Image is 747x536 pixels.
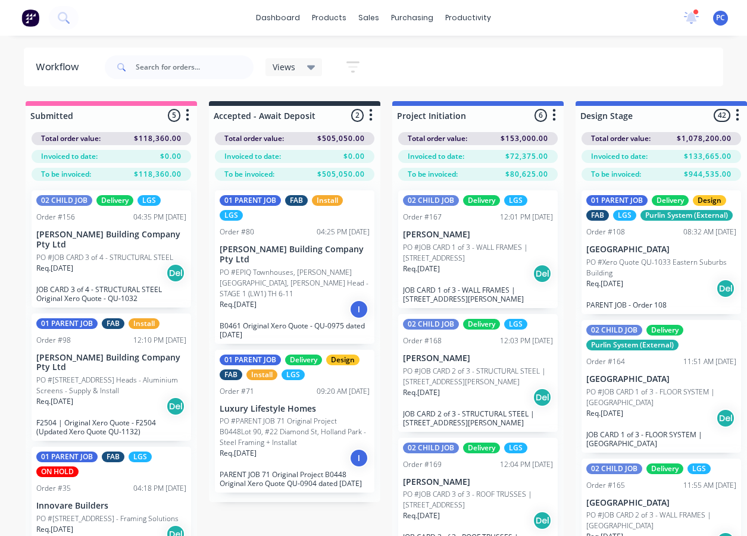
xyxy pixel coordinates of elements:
div: 01 PARENT JOBFABInstallLGSOrder #8004:25 PM [DATE][PERSON_NAME] Building Company Pty LtdPO #EPIQ ... [215,190,374,344]
div: Delivery [463,319,500,330]
div: Install [312,195,343,206]
p: [PERSON_NAME] [403,230,553,240]
span: $118,360.00 [134,169,182,180]
div: 12:04 PM [DATE] [500,459,553,470]
div: 04:35 PM [DATE] [133,212,186,222]
p: JOB CARD 3 of 4 - STRUCTURAL STEEL Original Xero Quote - QU-1032 [36,285,186,303]
p: Req. [DATE] [36,524,73,535]
a: dashboard [250,9,306,27]
div: 12:10 PM [DATE] [133,335,186,346]
p: Req. [DATE] [220,299,257,310]
span: $505,050.00 [317,169,365,180]
div: Install [129,318,160,329]
div: 02 CHILD JOBDeliveryLGSOrder #15604:35 PM [DATE][PERSON_NAME] Building Company Pty LtdPO #JOB CAR... [32,190,191,308]
div: Delivery [646,325,683,336]
p: Req. [DATE] [403,264,440,274]
div: 12:01 PM [DATE] [500,212,553,222]
div: FAB [220,369,242,380]
div: Del [166,264,185,283]
div: ON HOLD [36,466,79,477]
span: $80,625.00 [505,169,548,180]
div: 11:51 AM [DATE] [683,356,736,367]
div: Del [533,388,552,407]
div: LGS [687,463,711,474]
span: $133,665.00 [684,151,732,162]
div: products [306,9,352,27]
div: FAB [586,210,609,221]
div: LGS [613,210,636,221]
span: Total order value: [591,133,651,144]
p: PO #JOB CARD 3 of 3 - ROOF TRUSSES | [STREET_ADDRESS] [403,489,553,510]
div: LGS [504,443,527,453]
p: Luxury Lifestyle Homes [220,404,370,414]
span: $0.00 [160,151,182,162]
p: PO #JOB CARD 1 of 3 - WALL FRAMES | [STREET_ADDRESS] [403,242,553,264]
div: Workflow [36,60,85,74]
div: LGS [504,195,527,206]
p: Req. [DATE] [586,278,623,289]
div: 01 PARENT JOB [220,195,281,206]
p: PO #JOB CARD 2 of 3 - STRUCTURAL STEEL | [STREET_ADDRESS][PERSON_NAME] [403,366,553,387]
p: Req. [DATE] [36,396,73,407]
p: PO #JOB CARD 2 of 3 - WALL FRAMES | [GEOGRAPHIC_DATA] [586,510,736,531]
div: Del [716,409,735,428]
div: Order #164 [586,356,625,367]
div: Delivery [646,463,683,474]
span: To be invoiced: [408,169,458,180]
div: 02 CHILD JOB [403,195,459,206]
div: 02 CHILD JOBDeliveryLGSOrder #16812:03 PM [DATE][PERSON_NAME]PO #JOB CARD 2 of 3 - STRUCTURAL STE... [398,314,558,432]
span: Total order value: [408,133,467,144]
p: PO #[STREET_ADDRESS] Heads - Aluminium Screens - Supply & Install [36,375,186,396]
p: Req. [DATE] [403,510,440,521]
p: [GEOGRAPHIC_DATA] [586,245,736,255]
span: To be invoiced: [41,169,91,180]
div: Order #80 [220,227,254,237]
span: $118,360.00 [134,133,182,144]
span: $505,050.00 [317,133,365,144]
div: Purlin System (External) [640,210,733,221]
p: PARENT JOB - Order 108 [586,300,736,309]
div: I [349,300,368,319]
div: 01 PARENT JOB [36,452,98,462]
span: $72,375.00 [505,151,548,162]
p: JOB CARD 1 of 3 - FLOOR SYSTEM | [GEOGRAPHIC_DATA] [586,430,736,448]
div: 01 PARENT JOBDeliveryDesignFABInstallLGSOrder #7109:20 AM [DATE]Luxury Lifestyle HomesPO #PARENT ... [215,350,374,493]
p: PO #JOB CARD 3 of 4 - STRUCTURAL STEEL [36,252,173,263]
div: Delivery [463,443,500,453]
span: $1,078,200.00 [677,133,732,144]
p: [PERSON_NAME] [403,353,553,363]
div: Design [326,355,360,365]
div: LGS [504,319,527,330]
div: 02 CHILD JOB [403,443,459,453]
div: Del [716,279,735,298]
div: 11:55 AM [DATE] [683,480,736,491]
div: productivity [439,9,497,27]
div: Purlin System (External) [586,340,679,350]
div: 08:32 AM [DATE] [683,227,736,237]
div: 02 CHILD JOB [586,325,642,336]
div: 01 PARENT JOBFABInstallOrder #9812:10 PM [DATE][PERSON_NAME] Building Company Pty LtdPO #[STREET_... [32,314,191,441]
span: Total order value: [224,133,284,144]
span: $944,535.00 [684,169,732,180]
p: Req. [DATE] [403,387,440,398]
p: Innovare Builders [36,501,186,511]
div: 02 CHILD JOBDeliveryLGSOrder #16712:01 PM [DATE][PERSON_NAME]PO #JOB CARD 1 of 3 - WALL FRAMES | ... [398,190,558,308]
div: Del [166,397,185,416]
span: Views [273,61,295,73]
p: PO #Xero Quote QU-1033 Eastern Suburbs Building [586,257,736,278]
p: [GEOGRAPHIC_DATA] [586,498,736,508]
p: B0461 Original Xero Quote - QU-0975 dated [DATE] [220,321,370,339]
div: 01 PARENT JOBDeliveryDesignFABLGSPurlin System (External)Order #10808:32 AM [DATE][GEOGRAPHIC_DAT... [582,190,741,314]
p: PARENT JOB 71 Original Project B0448 Original Xero Quote QU-0904 dated [DATE] [220,470,370,488]
span: Invoiced to date: [41,151,98,162]
div: FAB [102,452,124,462]
div: Design [693,195,726,206]
p: PO #PARENT JOB 71 Original Project B0448Lot 90, #22 Diamond St, Holland Park - Steel Framing + In... [220,416,370,448]
span: Invoiced to date: [591,151,648,162]
div: sales [352,9,385,27]
p: [PERSON_NAME] Building Company Pty Ltd [220,245,370,265]
div: Order #71 [220,386,254,397]
div: LGS [220,210,243,221]
input: Search for orders... [136,55,254,79]
p: Req. [DATE] [36,263,73,274]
